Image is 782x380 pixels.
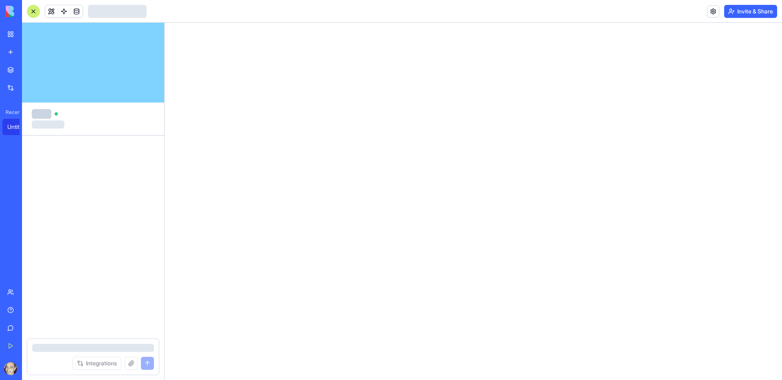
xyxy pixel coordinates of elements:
a: Untitled App [2,119,35,135]
img: ACg8ocJorBSLhnvGe_DG4OZe85d0UMpKS7lpnOVTmtILgh59OQEFDvk=s96-c [4,362,17,375]
div: Untitled App [7,123,30,131]
span: Recent [2,109,20,116]
button: Invite & Share [724,5,777,18]
img: logo [6,6,56,17]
